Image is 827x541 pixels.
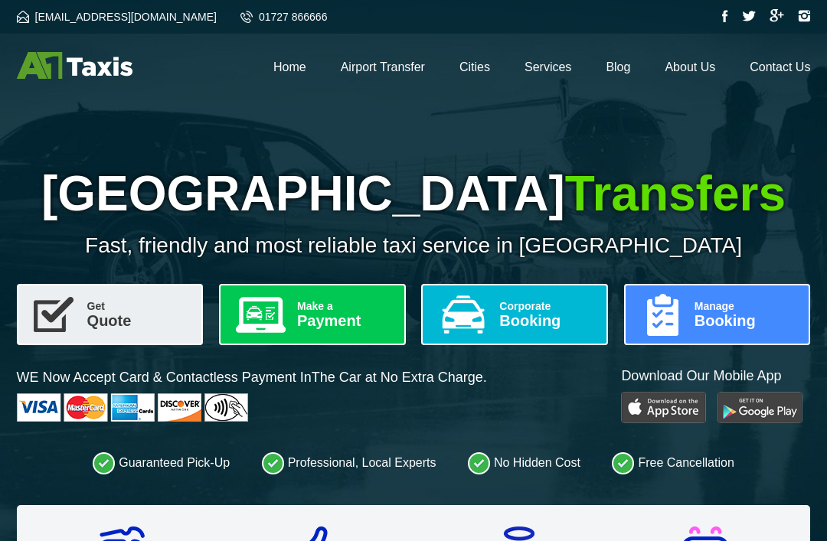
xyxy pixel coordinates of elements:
[621,392,706,423] img: Play Store
[17,11,217,23] a: [EMAIL_ADDRESS][DOMAIN_NAME]
[17,52,132,79] img: A1 Taxis St Albans LTD
[612,451,734,474] li: Free Cancellation
[240,11,328,23] a: 01727 866666
[93,451,230,474] li: Guaranteed Pick-Up
[87,301,190,311] span: Get
[17,393,248,422] img: Cards
[219,284,406,345] a: Make aPayment
[17,233,811,258] p: Fast, friendly and most reliable taxi service in [GEOGRAPHIC_DATA]
[722,10,728,22] img: Facebook
[621,367,810,386] p: Download Our Mobile App
[565,166,786,221] span: Transfers
[297,301,392,311] span: Make a
[606,60,630,73] a: Blog
[499,301,594,311] span: Corporate
[750,60,810,73] a: Contact Us
[798,10,810,22] img: Instagram
[341,60,425,73] a: Airport Transfer
[312,370,487,385] span: The Car at No Extra Charge.
[770,9,784,22] img: Google Plus
[273,60,306,73] a: Home
[17,165,811,222] h1: [GEOGRAPHIC_DATA]
[624,284,811,345] a: ManageBooking
[421,284,608,345] a: CorporateBooking
[459,60,490,73] a: Cities
[17,368,487,387] p: WE Now Accept Card & Contactless Payment In
[742,11,756,21] img: Twitter
[717,392,802,423] img: Google Play
[262,451,436,474] li: Professional, Local Experts
[468,451,580,474] li: No Hidden Cost
[695,301,797,311] span: Manage
[665,60,715,73] a: About Us
[17,284,204,345] a: GetQuote
[525,60,571,73] a: Services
